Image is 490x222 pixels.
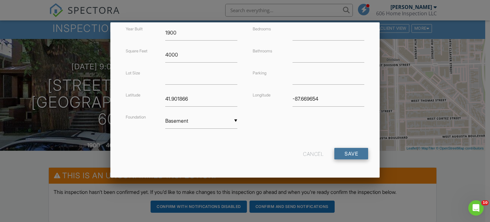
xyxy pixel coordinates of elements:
label: Bedrooms [253,27,271,31]
label: Lot Size [126,71,140,75]
label: Longitude [253,93,271,97]
label: Parking [253,71,266,75]
iframe: Intercom live chat [468,200,484,216]
label: Square Feet [126,49,147,53]
label: Year Built [126,27,143,31]
label: Latitude [126,93,140,97]
span: 10 [481,200,489,205]
input: Save [334,148,368,159]
label: Bathrooms [253,49,272,53]
label: Foundation [126,115,146,119]
div: Cancel [303,148,323,159]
